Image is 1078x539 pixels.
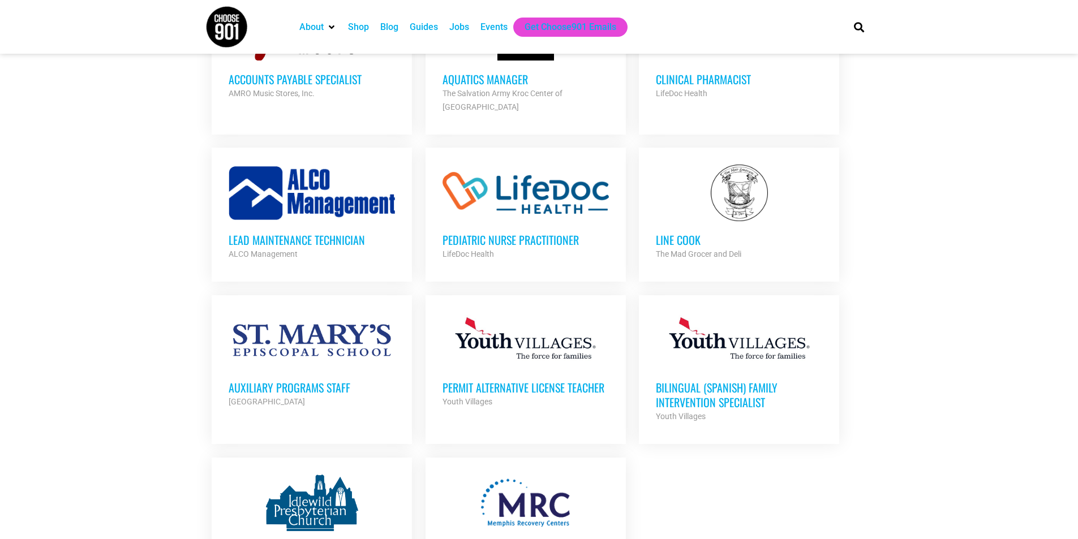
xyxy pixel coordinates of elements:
[525,20,616,34] a: Get Choose901 Emails
[426,295,626,425] a: Permit Alternative License Teacher Youth Villages
[294,18,342,37] div: About
[443,232,609,247] h3: Pediatric Nurse Practitioner
[656,89,707,98] strong: LifeDoc Health
[410,20,438,34] a: Guides
[443,89,562,111] strong: The Salvation Army Kroc Center of [GEOGRAPHIC_DATA]
[229,249,298,258] strong: ALCO Management
[849,18,868,36] div: Search
[229,232,395,247] h3: Lead Maintenance Technician
[480,20,508,34] a: Events
[229,89,315,98] strong: AMRO Music Stores, Inc.
[639,148,839,278] a: Line Cook The Mad Grocer and Deli
[294,18,835,37] nav: Main nav
[443,249,494,258] strong: LifeDoc Health
[656,72,822,87] h3: Clinical Pharmacist
[212,295,412,425] a: Auxiliary Programs Staff [GEOGRAPHIC_DATA]
[656,232,822,247] h3: Line Cook
[656,380,822,409] h3: Bilingual (Spanish) Family Intervention Specialist
[656,412,706,421] strong: Youth Villages
[229,397,305,406] strong: [GEOGRAPHIC_DATA]
[443,72,609,87] h3: Aquatics Manager
[426,148,626,278] a: Pediatric Nurse Practitioner LifeDoc Health
[299,20,324,34] a: About
[212,148,412,278] a: Lead Maintenance Technician ALCO Management
[443,380,609,395] h3: Permit Alternative License Teacher
[639,295,839,440] a: Bilingual (Spanish) Family Intervention Specialist Youth Villages
[229,72,395,87] h3: Accounts Payable Specialist
[380,20,398,34] a: Blog
[229,380,395,395] h3: Auxiliary Programs Staff
[656,249,741,258] strong: The Mad Grocer and Deli
[449,20,469,34] a: Jobs
[348,20,369,34] a: Shop
[443,397,492,406] strong: Youth Villages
